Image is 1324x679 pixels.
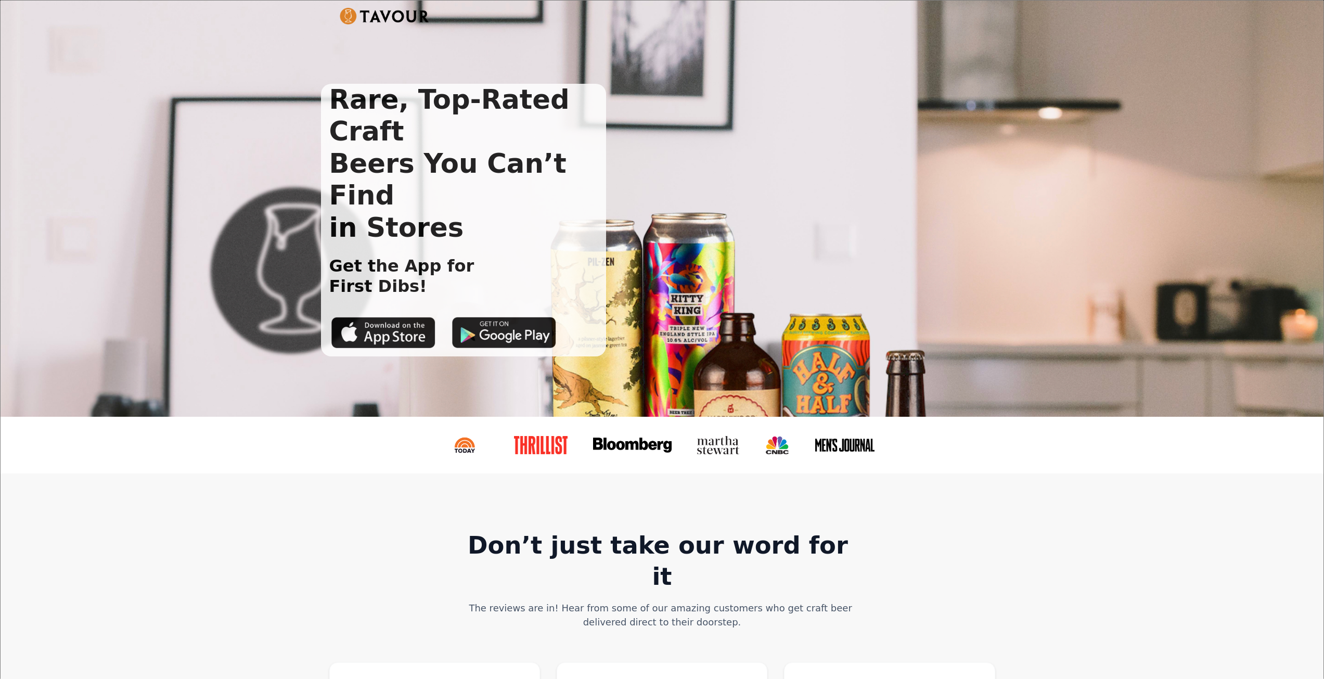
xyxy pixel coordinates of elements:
[340,8,430,24] a: Untitled UI logotextLogo
[462,601,862,629] div: The reviews are in! Hear from some of our amazing customers who get craft beer delivered direct t...
[468,531,856,591] strong: Don’t just take our word for it
[321,256,474,296] h1: Get the App for First Dibs!
[340,8,430,24] img: Untitled UI logotext
[321,84,607,244] h1: Rare, Top-Rated Craft Beers You Can’t Find in Stores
